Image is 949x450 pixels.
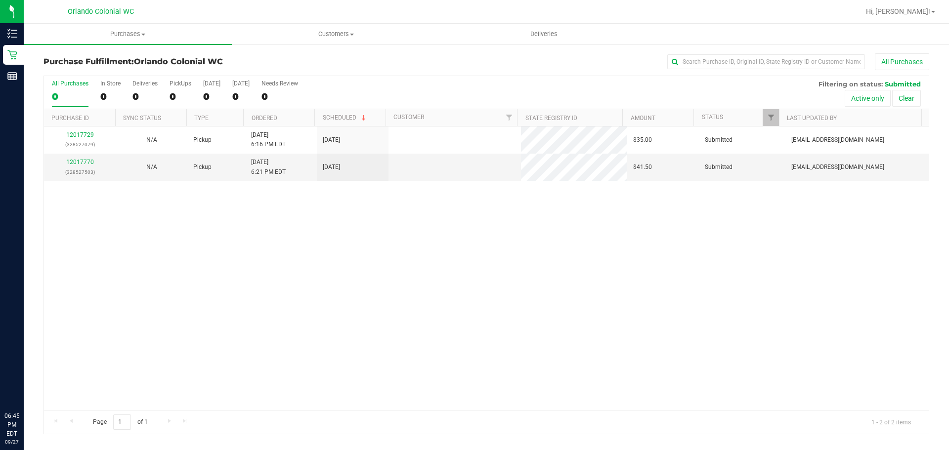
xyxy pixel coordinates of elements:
div: 0 [232,91,250,102]
span: [DATE] [323,135,340,145]
button: N/A [146,163,157,172]
div: 0 [52,91,88,102]
a: Filter [763,109,779,126]
div: 0 [170,91,191,102]
inline-svg: Inventory [7,29,17,39]
span: Deliveries [517,30,571,39]
p: (328527503) [50,167,110,177]
a: Amount [631,115,655,122]
a: Type [194,115,209,122]
div: 0 [132,91,158,102]
span: Customers [232,30,439,39]
a: Deliveries [440,24,648,44]
span: Not Applicable [146,164,157,170]
span: Pickup [193,163,212,172]
a: Sync Status [123,115,161,122]
a: Customers [232,24,440,44]
p: 06:45 PM EDT [4,411,19,438]
a: 12017729 [66,131,94,138]
a: State Registry ID [525,115,577,122]
input: 1 [113,414,131,430]
span: Page of 1 [85,414,156,430]
span: Hi, [PERSON_NAME]! [866,7,930,15]
a: 12017770 [66,159,94,165]
button: Active only [845,90,891,107]
a: Purchase ID [51,115,89,122]
span: [DATE] [323,163,340,172]
div: 0 [261,91,298,102]
div: PickUps [170,80,191,87]
h3: Purchase Fulfillment: [43,57,339,66]
p: 09/27 [4,438,19,446]
a: Last Updated By [787,115,837,122]
span: [EMAIL_ADDRESS][DOMAIN_NAME] [791,163,884,172]
a: Filter [501,109,517,126]
span: Submitted [705,135,733,145]
span: Filtering on status: [819,80,883,88]
span: $41.50 [633,163,652,172]
span: [EMAIL_ADDRESS][DOMAIN_NAME] [791,135,884,145]
a: Purchases [24,24,232,44]
button: All Purchases [875,53,929,70]
div: Deliveries [132,80,158,87]
inline-svg: Retail [7,50,17,60]
span: Orlando Colonial WC [68,7,134,16]
span: Purchases [24,30,232,39]
a: Customer [393,114,424,121]
span: Orlando Colonial WC [134,57,223,66]
button: N/A [146,135,157,145]
div: 0 [203,91,220,102]
span: $35.00 [633,135,652,145]
div: 0 [100,91,121,102]
iframe: Resource center unread badge [29,369,41,381]
span: [DATE] 6:16 PM EDT [251,130,286,149]
a: Status [702,114,723,121]
p: (328527079) [50,140,110,149]
div: All Purchases [52,80,88,87]
span: Not Applicable [146,136,157,143]
inline-svg: Reports [7,71,17,81]
button: Clear [892,90,921,107]
iframe: Resource center [10,371,40,401]
span: Submitted [705,163,733,172]
div: In Store [100,80,121,87]
input: Search Purchase ID, Original ID, State Registry ID or Customer Name... [667,54,865,69]
span: Submitted [885,80,921,88]
div: [DATE] [232,80,250,87]
a: Ordered [252,115,277,122]
a: Scheduled [323,114,368,121]
div: Needs Review [261,80,298,87]
div: [DATE] [203,80,220,87]
span: [DATE] 6:21 PM EDT [251,158,286,176]
span: Pickup [193,135,212,145]
span: 1 - 2 of 2 items [863,414,919,429]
